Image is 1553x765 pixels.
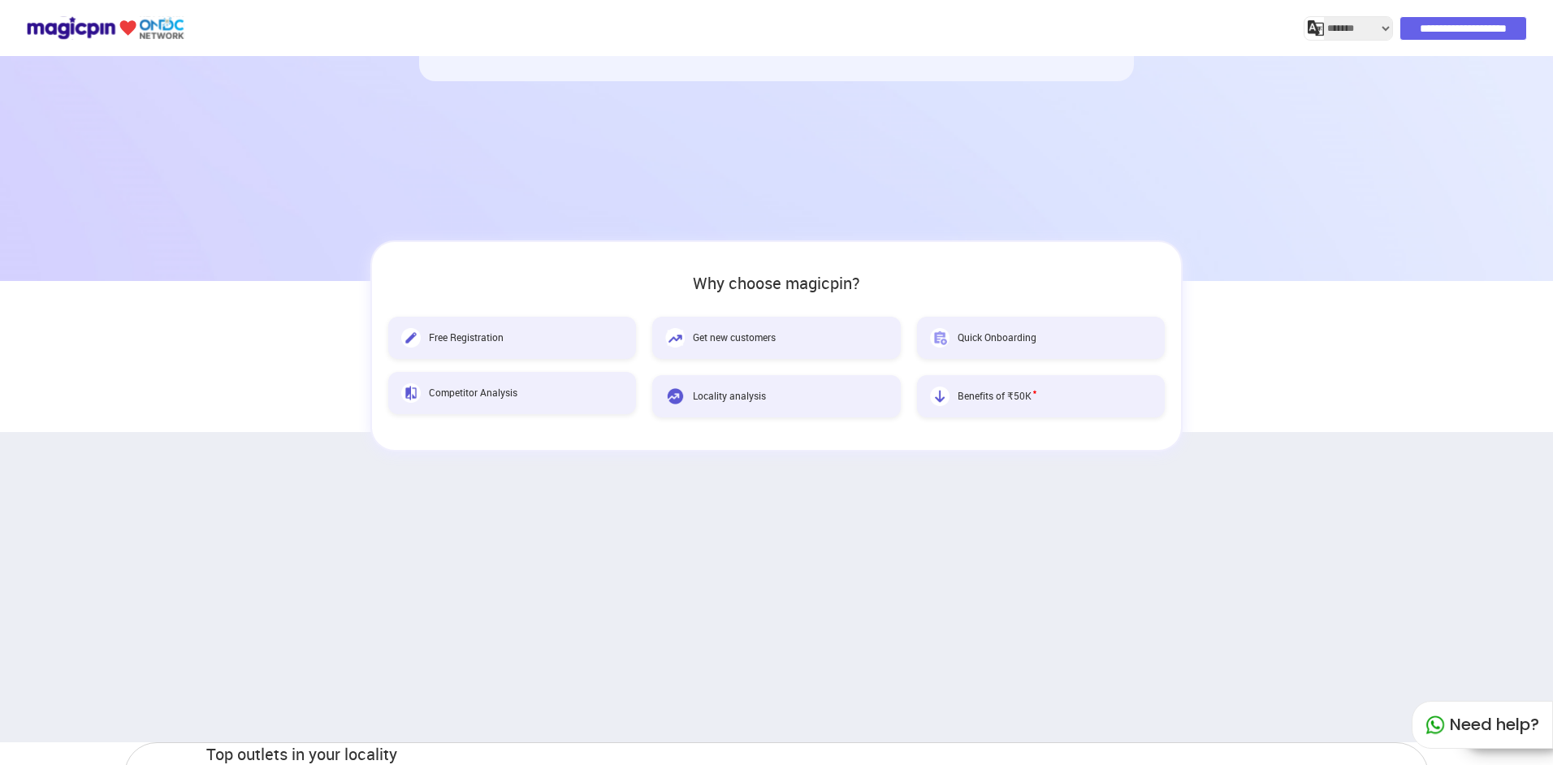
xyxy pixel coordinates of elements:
[693,331,776,344] span: Get new customers
[958,389,1036,403] span: Benefits of ₹50K
[930,387,950,406] img: Benefits of ₹50K
[1308,20,1324,37] img: j2MGCQAAAABJRU5ErkJggg==
[665,387,685,406] img: Locality analysis
[1425,715,1445,735] img: whatapp_green.7240e66a.svg
[388,274,1165,292] h2: Why choose magicpin?
[665,328,685,348] img: Get new customers
[401,328,421,348] img: Free Registration
[693,389,766,403] span: Locality analysis
[429,331,504,344] span: Free Registration
[429,386,517,400] span: Competitor Analysis
[26,14,184,42] img: ondc-logo-new-small.8a59708e.svg
[958,331,1036,344] span: Quick Onboarding
[930,328,950,348] img: Quick Onboarding
[401,383,421,403] img: Competitor Analysis
[1412,701,1553,749] div: Need help?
